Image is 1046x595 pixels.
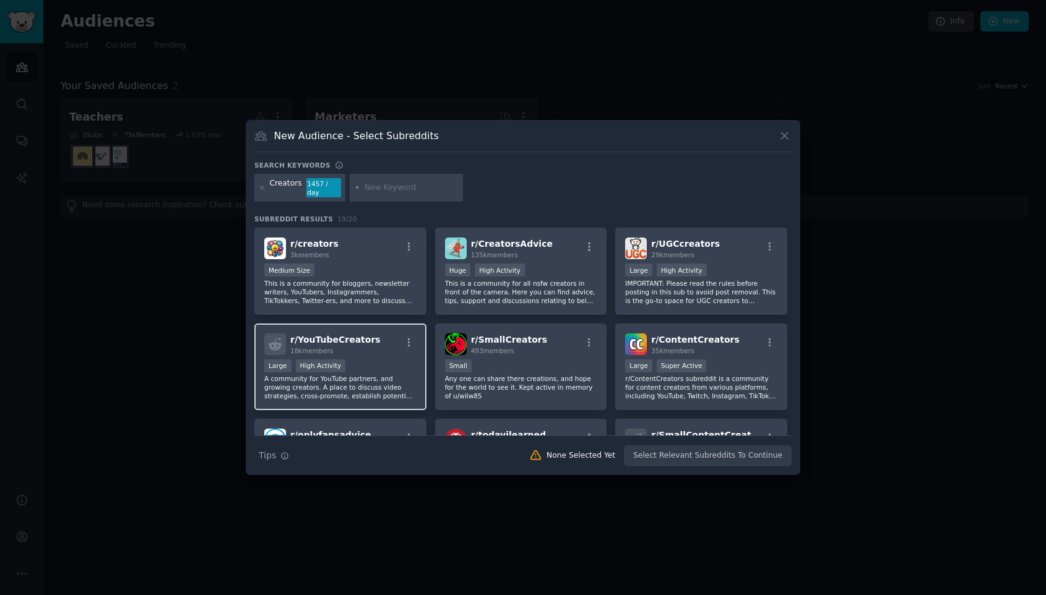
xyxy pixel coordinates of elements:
div: High Activity [475,263,525,276]
div: Large [264,359,292,372]
input: New Keyword [365,182,459,194]
div: Creators [270,178,302,198]
div: Medium Size [264,263,314,276]
div: Large [625,263,652,276]
button: Tips [254,445,293,466]
img: UGCcreators [625,238,647,259]
span: r/ UGCcreators [651,239,720,249]
p: A community for YouTube partners, and growing creators. A place to discuss video strategies, cros... [264,374,417,400]
h3: New Audience - Select Subreddits [274,129,439,142]
span: r/ onlyfansadvice [290,430,371,440]
span: r/ todayilearned [471,430,546,440]
div: Large [625,359,652,372]
p: IMPORTANT: Please read the rules before posting in this sub to avoid post removal. This is the go... [625,279,777,305]
div: Huge [445,263,471,276]
img: onlyfansadvice [264,429,286,450]
span: r/ SmallContentCreators [651,430,766,440]
div: High Activity [296,359,346,372]
img: CreatorsAdvice [445,238,467,259]
span: 135k members [471,251,518,259]
span: 19 / 20 [337,215,357,223]
p: This is a community for all nsfw creators in front of the camera. Here you can find advice, tips,... [445,279,597,305]
img: SmallCreators [445,333,467,355]
div: Super Active [657,359,707,372]
div: None Selected Yet [547,450,615,461]
div: Small [445,359,472,372]
p: This is a community for bloggers, newsletter writers, YouTubers, Instagrammers, TikTokkers, Twitt... [264,279,417,305]
span: 29k members [651,251,694,259]
img: todayilearned [445,429,467,450]
p: Any one can share there creations, and hope for the world to see it. Kept active in memory of u/w... [445,374,597,400]
span: r/ creators [290,239,339,249]
div: 1457 / day [306,178,341,198]
span: r/ CreatorsAdvice [471,239,553,249]
span: 18k members [290,347,333,354]
span: 35k members [651,347,694,354]
span: Subreddit Results [254,215,333,223]
span: 3k members [290,251,329,259]
img: ContentCreators [625,333,647,355]
h3: Search keywords [254,161,331,169]
span: r/ YouTubeCreators [290,335,381,345]
div: High Activity [657,263,707,276]
span: Tips [259,449,276,462]
span: 493 members [471,347,514,354]
span: r/ ContentCreators [651,335,739,345]
p: r/ContentCreators subreddit is a community for content creators from various platforms, including... [625,374,777,400]
span: r/ SmallCreators [471,335,547,345]
img: creators [264,238,286,259]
